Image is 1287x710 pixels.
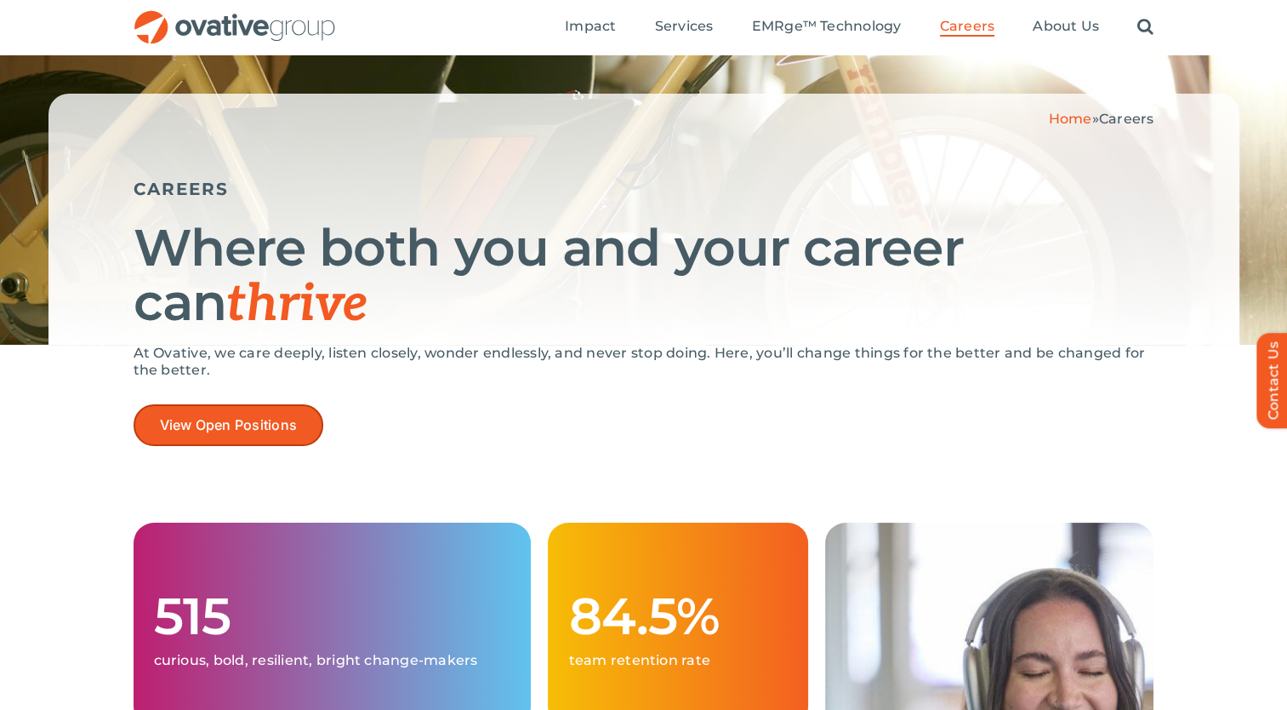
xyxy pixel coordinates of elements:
span: » [1049,111,1154,127]
span: thrive [226,274,368,335]
h5: CAREERS [134,179,1154,199]
p: team retention rate [568,652,787,669]
a: View Open Positions [134,404,324,446]
a: OG_Full_horizontal_RGB [133,9,337,25]
span: Services [655,18,714,35]
a: Search [1137,18,1153,37]
span: View Open Positions [160,417,298,433]
span: EMRge™ Technology [751,18,901,35]
span: Careers [940,18,995,35]
a: Impact [565,18,616,37]
span: Careers [1099,111,1154,127]
p: curious, bold, resilient, bright change-makers [154,652,511,669]
h1: 84.5% [568,589,787,644]
a: EMRge™ Technology [751,18,901,37]
a: Services [655,18,714,37]
h1: Where both you and your career can [134,220,1154,332]
a: Careers [940,18,995,37]
h1: 515 [154,589,511,644]
span: About Us [1033,18,1099,35]
a: About Us [1033,18,1099,37]
p: At Ovative, we care deeply, listen closely, wonder endlessly, and never stop doing. Here, you’ll ... [134,345,1154,379]
a: Home [1049,111,1092,127]
span: Impact [565,18,616,35]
